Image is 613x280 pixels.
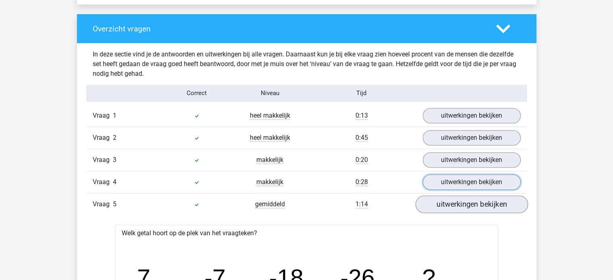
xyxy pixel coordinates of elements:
span: makkelijk [256,178,283,186]
span: 4 [113,178,116,186]
div: Tijd [306,89,416,98]
span: 1:14 [355,200,368,208]
div: Correct [160,89,233,98]
span: 2 [113,134,116,141]
span: heel makkelijk [250,112,290,120]
span: Vraag [93,111,113,120]
a: uitwerkingen bekijken [415,195,528,213]
a: uitwerkingen bekijken [423,152,521,168]
span: 1 [113,112,116,119]
span: Vraag [93,199,113,209]
span: 3 [113,156,116,164]
span: 5 [113,200,116,208]
h4: Overzicht vragen [93,24,484,33]
div: In deze sectie vind je de antwoorden en uitwerkingen bij alle vragen. Daarnaast kun je bij elke v... [87,50,527,79]
span: 0:45 [355,134,368,142]
span: Vraag [93,177,113,187]
a: uitwerkingen bekijken [423,174,521,190]
span: 0:28 [355,178,368,186]
span: 0:20 [355,156,368,164]
span: Vraag [93,133,113,143]
span: makkelijk [256,156,283,164]
span: gemiddeld [255,200,285,208]
span: Vraag [93,155,113,165]
a: uitwerkingen bekijken [423,130,521,145]
div: Niveau [233,89,307,98]
a: uitwerkingen bekijken [423,108,521,123]
span: 0:13 [355,112,368,120]
span: heel makkelijk [250,134,290,142]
